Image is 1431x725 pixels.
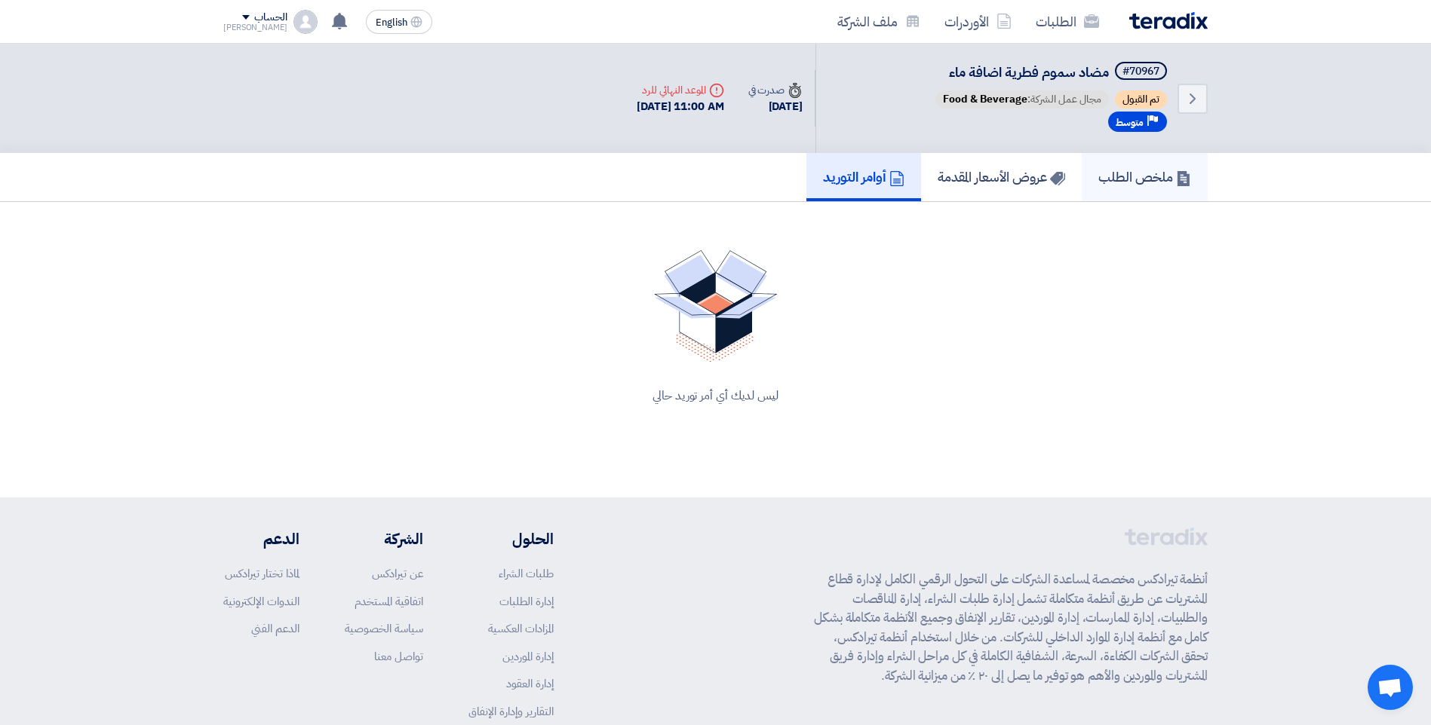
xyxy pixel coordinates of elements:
[223,23,287,32] div: [PERSON_NAME]
[938,168,1065,185] h5: عروض الأسعار المقدمة
[748,98,803,115] div: [DATE]
[254,11,287,24] div: الحساب
[932,4,1024,39] a: الأوردرات
[1098,168,1191,185] h5: ملخص الطلب
[823,168,904,185] h5: أوامر التوريد
[241,387,1190,405] div: ليس لديك أي أمر توريد حالي
[506,675,554,692] a: إدارة العقود
[654,250,778,362] img: No Quotations Found!
[502,648,554,665] a: إدارة الموردين
[468,703,554,720] a: التقارير وإدارة الإنفاق
[372,565,423,582] a: عن تيرادكس
[293,10,318,34] img: profile_test.png
[806,153,921,201] a: أوامر التوريد
[251,620,299,637] a: الدعم الفني
[1129,12,1208,29] img: Teradix logo
[935,90,1109,109] span: مجال عمل الشركة:
[223,593,299,610] a: الندوات الإلكترونية
[949,62,1109,82] span: مضاد سموم فطرية اضافة ماء
[345,620,423,637] a: سياسة الخصوصية
[921,153,1082,201] a: عروض الأسعار المقدمة
[488,620,554,637] a: المزادات العكسية
[943,91,1027,107] span: Food & Beverage
[1122,66,1159,77] div: #70967
[637,98,724,115] div: [DATE] 11:00 AM
[374,648,423,665] a: تواصل معنا
[499,565,554,582] a: طلبات الشراء
[223,528,299,550] li: الدعم
[748,82,803,98] div: صدرت في
[825,4,932,39] a: ملف الشركة
[468,528,554,550] li: الحلول
[366,10,432,34] button: English
[1116,115,1144,130] span: متوسط
[345,528,423,550] li: الشركة
[1082,153,1208,201] a: ملخص الطلب
[355,593,423,610] a: اتفاقية المستخدم
[814,570,1208,685] p: أنظمة تيرادكس مخصصة لمساعدة الشركات على التحول الرقمي الكامل لإدارة قطاع المشتريات عن طريق أنظمة ...
[499,593,554,610] a: إدارة الطلبات
[1024,4,1111,39] a: الطلبات
[1368,665,1413,710] a: Open chat
[1115,90,1167,109] span: تم القبول
[932,62,1170,83] h5: مضاد سموم فطرية اضافة ماء
[637,82,724,98] div: الموعد النهائي للرد
[376,17,407,28] span: English
[225,565,299,582] a: لماذا تختار تيرادكس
